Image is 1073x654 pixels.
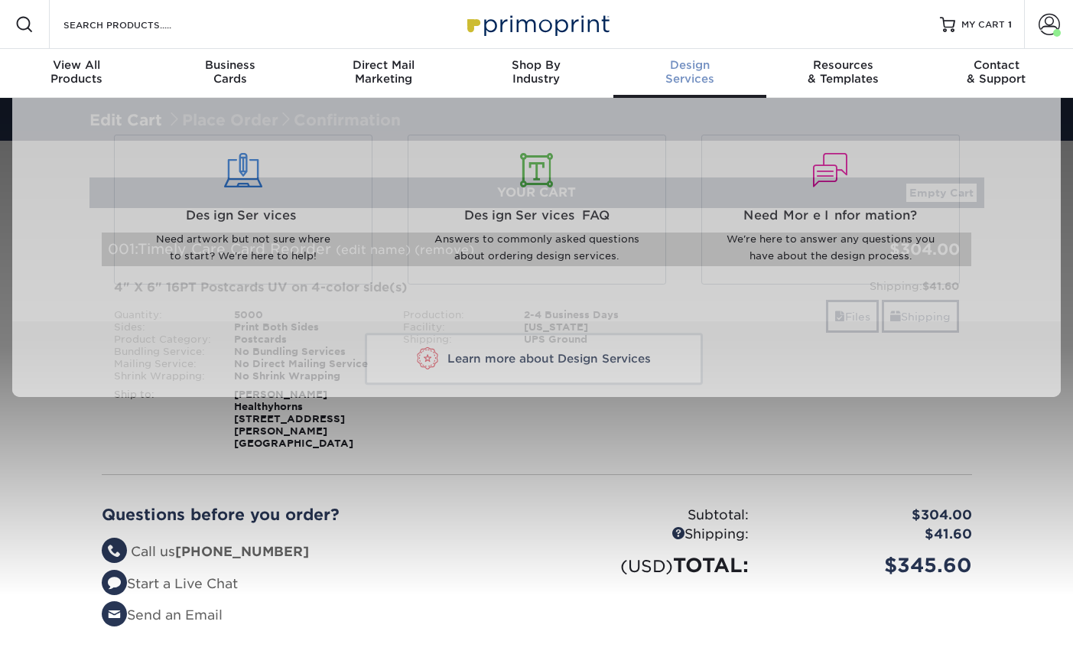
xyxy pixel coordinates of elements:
div: Cards [153,58,306,86]
span: MY CART [961,18,1005,31]
a: Shop ByIndustry [460,49,613,98]
a: Send an Email [102,607,223,623]
span: Design Services FAQ [420,207,654,225]
span: 1 [1008,19,1012,30]
a: Contact& Support [920,49,1073,98]
img: Primoprint [460,8,613,41]
a: Design Services Need artwork but not sure where to start? We're here to help! [108,135,379,285]
a: Direct MailMarketing [307,49,460,98]
a: Resources& Templates [766,49,919,98]
span: Shop By [460,58,613,72]
span: Resources [766,58,919,72]
a: Learn more about Design Services [365,334,703,385]
p: We're here to answer any questions you have about the design process. [714,231,948,265]
span: Direct Mail [307,58,460,72]
div: Industry [460,58,613,86]
div: & Support [920,58,1073,86]
a: BusinessCards [153,49,306,98]
div: & Templates [766,58,919,86]
p: Need artwork but not sure where to start? We're here to help! [126,231,360,265]
a: DesignServices [613,49,766,98]
input: SEARCH PRODUCTS..... [62,15,211,34]
div: Marketing [307,58,460,86]
span: Design Services [126,207,360,225]
span: Contact [920,58,1073,72]
a: Need More Information? We're here to answer any questions you have about the design process. [695,135,966,285]
span: Learn more about Design Services [447,352,651,366]
p: Answers to commonly asked questions about ordering design services. [420,231,654,265]
a: Design Services FAQ Answers to commonly asked questions about ordering design services. [402,135,672,285]
span: Business [153,58,306,72]
span: Need More Information? [714,207,948,225]
div: Services [613,58,766,86]
span: Design [613,58,766,72]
